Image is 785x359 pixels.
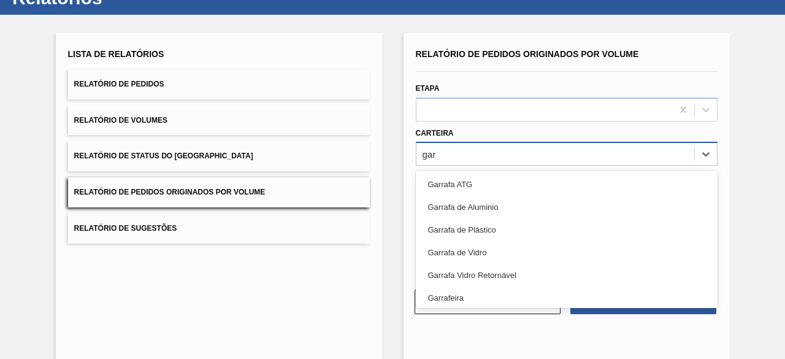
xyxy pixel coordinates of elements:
[68,69,370,99] button: Relatório de Pedidos
[416,129,454,137] label: Carteira
[68,49,164,59] span: Lista de Relatórios
[416,287,718,309] div: Garrafeira
[416,173,718,196] div: Garrafa ATG
[416,264,718,287] div: Garrafa Vidro Retornável
[416,49,639,59] span: Relatório de Pedidos Originados por Volume
[74,224,177,233] span: Relatório de Sugestões
[416,196,718,218] div: Garrafa de Aluminio
[74,152,253,160] span: Relatório de Status do [GEOGRAPHIC_DATA]
[68,141,370,171] button: Relatório de Status do [GEOGRAPHIC_DATA]
[416,84,440,93] label: Etapa
[68,214,370,244] button: Relatório de Sugestões
[74,80,164,88] span: Relatório de Pedidos
[74,116,167,125] span: Relatório de Volumes
[68,177,370,207] button: Relatório de Pedidos Originados por Volume
[68,106,370,136] button: Relatório de Volumes
[74,188,266,196] span: Relatório de Pedidos Originados por Volume
[416,241,718,264] div: Garrafa de Vidro
[416,218,718,241] div: Garrafa de Plástico
[415,290,561,314] button: Limpar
